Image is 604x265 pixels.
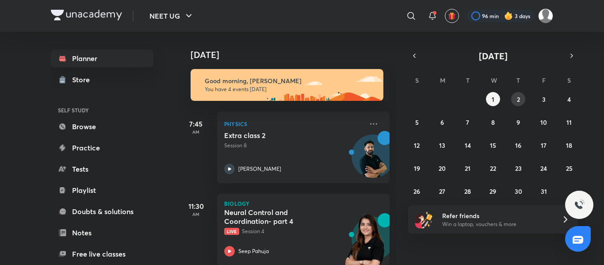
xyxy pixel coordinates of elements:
button: October 22, 2025 [486,161,500,175]
abbr: October 22, 2025 [490,164,496,173]
abbr: October 6, 2025 [440,118,444,127]
p: Session 4 [224,227,363,235]
button: October 6, 2025 [435,115,449,129]
abbr: Saturday [567,76,571,84]
button: October 26, 2025 [410,184,424,198]
button: October 8, 2025 [486,115,500,129]
a: Playlist [51,181,153,199]
a: Notes [51,224,153,242]
button: October 25, 2025 [562,161,576,175]
abbr: October 26, 2025 [413,187,420,196]
abbr: Tuesday [466,76,470,84]
abbr: October 20, 2025 [439,164,446,173]
a: Company Logo [51,10,122,23]
p: Win a laptop, vouchers & more [442,220,551,228]
abbr: October 16, 2025 [515,141,521,150]
abbr: October 19, 2025 [414,164,420,173]
abbr: October 18, 2025 [566,141,572,150]
h5: Extra class 2 [224,131,334,140]
h5: 7:45 [178,119,214,129]
img: morning [191,69,383,101]
p: Physics [224,119,363,129]
h4: [DATE] [191,50,398,60]
button: avatar [445,9,459,23]
button: October 18, 2025 [562,138,576,152]
abbr: October 14, 2025 [465,141,471,150]
button: October 20, 2025 [435,161,449,175]
abbr: October 28, 2025 [464,187,471,196]
a: Planner [51,50,153,67]
button: October 10, 2025 [537,115,551,129]
span: Live [224,228,239,235]
p: AM [178,211,214,217]
img: avatar [448,12,456,20]
button: October 3, 2025 [537,92,551,106]
button: October 13, 2025 [435,138,449,152]
h5: 11:30 [178,201,214,211]
abbr: Thursday [516,76,520,84]
h6: Good morning, [PERSON_NAME] [205,77,375,85]
button: October 14, 2025 [461,138,475,152]
abbr: October 10, 2025 [540,118,547,127]
abbr: October 5, 2025 [415,118,419,127]
img: streak [504,12,513,20]
abbr: October 4, 2025 [567,95,571,104]
button: [DATE] [421,50,566,62]
a: Practice [51,139,153,157]
div: Store [72,74,95,85]
abbr: October 23, 2025 [515,164,522,173]
abbr: October 24, 2025 [540,164,547,173]
abbr: Wednesday [491,76,497,84]
abbr: October 13, 2025 [439,141,445,150]
h6: Refer friends [442,211,551,220]
button: October 11, 2025 [562,115,576,129]
img: Avatar [352,139,394,182]
button: October 29, 2025 [486,184,500,198]
abbr: October 17, 2025 [541,141,547,150]
img: Amisha Rani [538,8,553,23]
button: October 5, 2025 [410,115,424,129]
abbr: October 3, 2025 [542,95,546,104]
abbr: October 9, 2025 [516,118,520,127]
button: NEET UG [144,7,199,25]
abbr: October 7, 2025 [466,118,469,127]
p: [PERSON_NAME] [238,165,281,173]
abbr: Monday [440,76,445,84]
button: October 21, 2025 [461,161,475,175]
a: Free live classes [51,245,153,263]
p: AM [178,129,214,134]
button: October 19, 2025 [410,161,424,175]
img: Company Logo [51,10,122,20]
abbr: Sunday [415,76,419,84]
button: October 4, 2025 [562,92,576,106]
abbr: October 8, 2025 [491,118,495,127]
button: October 9, 2025 [511,115,525,129]
button: October 7, 2025 [461,115,475,129]
h5: Neural Control and Coordination- part 4 [224,208,334,226]
button: October 12, 2025 [410,138,424,152]
button: October 28, 2025 [461,184,475,198]
button: October 17, 2025 [537,138,551,152]
a: Tests [51,160,153,178]
button: October 16, 2025 [511,138,525,152]
abbr: October 2, 2025 [517,95,520,104]
abbr: Friday [542,76,546,84]
button: October 27, 2025 [435,184,449,198]
button: October 24, 2025 [537,161,551,175]
abbr: October 1, 2025 [492,95,494,104]
abbr: October 11, 2025 [566,118,572,127]
a: Doubts & solutions [51,203,153,220]
img: ttu [574,200,585,210]
abbr: October 21, 2025 [465,164,470,173]
button: October 30, 2025 [511,184,525,198]
abbr: October 30, 2025 [515,187,522,196]
abbr: October 29, 2025 [489,187,496,196]
abbr: October 25, 2025 [566,164,573,173]
button: October 31, 2025 [537,184,551,198]
p: Session 8 [224,142,363,150]
a: Store [51,71,153,88]
button: October 15, 2025 [486,138,500,152]
button: October 2, 2025 [511,92,525,106]
abbr: October 15, 2025 [490,141,496,150]
p: Biology [224,201,382,206]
